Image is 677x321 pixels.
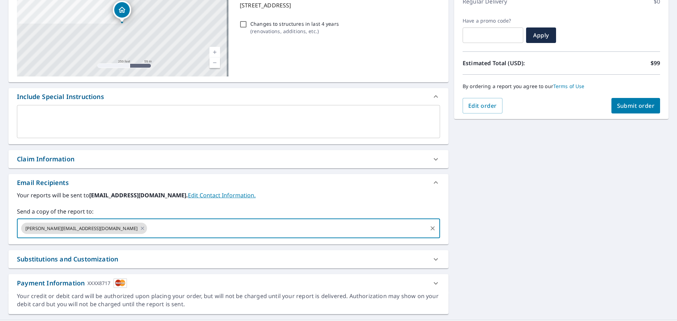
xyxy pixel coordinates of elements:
[87,278,110,288] div: XXXX8717
[651,59,660,67] p: $99
[21,223,147,234] div: [PERSON_NAME][EMAIL_ADDRESS][DOMAIN_NAME]
[463,18,523,24] label: Have a promo code?
[250,20,339,27] p: Changes to structures in last 4 years
[8,174,449,191] div: Email Recipients
[240,1,437,10] p: [STREET_ADDRESS]
[209,57,220,68] a: Current Level 17, Zoom Out
[21,225,142,232] span: [PERSON_NAME][EMAIL_ADDRESS][DOMAIN_NAME]
[463,83,660,89] p: By ordering a report you agree to our
[8,88,449,105] div: Include Special Instructions
[17,278,127,288] div: Payment Information
[532,31,550,39] span: Apply
[17,207,440,216] label: Send a copy of the report to:
[114,278,127,288] img: cardImage
[250,27,339,35] p: ( renovations, additions, etc. )
[8,250,449,268] div: Substitutions and Customization
[553,83,585,89] a: Terms of Use
[611,98,660,113] button: Submit order
[17,92,104,101] div: Include Special Instructions
[17,254,118,264] div: Substitutions and Customization
[463,59,561,67] p: Estimated Total (USD):
[8,150,449,168] div: Claim Information
[468,102,497,110] span: Edit order
[463,98,502,113] button: Edit order
[17,154,74,164] div: Claim Information
[209,47,220,57] a: Current Level 17, Zoom In
[113,1,131,23] div: Dropped pin, building 1, Residential property, 6380 Woodland Trl Loretto, MN 55357
[428,223,438,233] button: Clear
[188,191,256,199] a: EditContactInfo
[617,102,655,110] span: Submit order
[17,178,69,187] div: Email Recipients
[17,191,440,199] label: Your reports will be sent to
[526,27,556,43] button: Apply
[8,274,449,292] div: Payment InformationXXXX8717cardImage
[17,292,440,308] div: Your credit or debit card will be authorized upon placing your order, but will not be charged unt...
[89,191,188,199] b: [EMAIL_ADDRESS][DOMAIN_NAME].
